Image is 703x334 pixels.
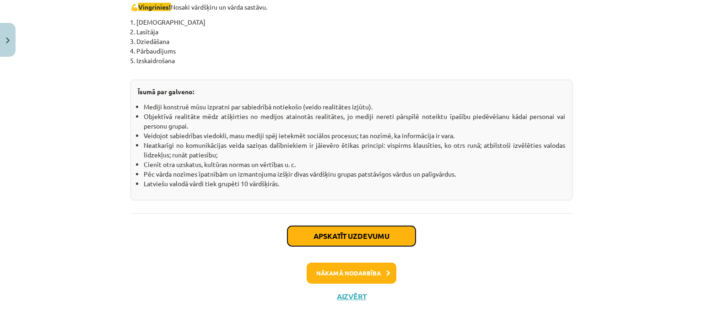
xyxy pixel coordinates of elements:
[136,17,573,27] li: [DEMOGRAPHIC_DATA]
[144,140,565,160] li: Neatkarīgi no komunikācijas veida saziņas dalībniekiem ir jāievēro ētikas principi: vispirms klau...
[287,226,416,246] button: Apskatīt uzdevumu
[144,160,565,169] li: Cienīt otra uzskatus, kultūras normas un vērtības u. c.
[144,102,565,112] li: Mediji konstruē mūsu izpratni par sabiedrībā notiekošo (veido realitātes izjūtu).
[138,3,171,11] span: Vingrinies!
[136,37,573,46] li: Dziedāšana
[144,179,565,189] li: Latviešu valodā vārdi tiek grupēti 10 vārdšķirās.
[136,56,573,75] li: Izskaidrošana
[138,87,194,96] strong: Īsumā par galveno:
[136,27,573,37] li: Lasītāja
[144,112,565,131] li: Objektīvā realitāte mēdz atšķirties no medijos atainotās realitātes, jo mediji nereti pārspīlē no...
[6,38,10,43] img: icon-close-lesson-0947bae3869378f0d4975bcd49f059093ad1ed9edebbc8119c70593378902aed.svg
[307,263,396,284] button: Nākamā nodarbība
[144,169,565,179] li: Pēc vārda nozīmes īpatnībām un izmantojuma izšķir divas vārdšķiru grupas patstāvīgos vārdus un pa...
[144,131,565,140] li: Veidojot sabiedrības viedokli, masu mediji spēj ietekmēt sociālos procesus; tas nozīmē, ka inform...
[334,292,369,301] button: Aizvērt
[136,46,573,56] li: Pārbaudījums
